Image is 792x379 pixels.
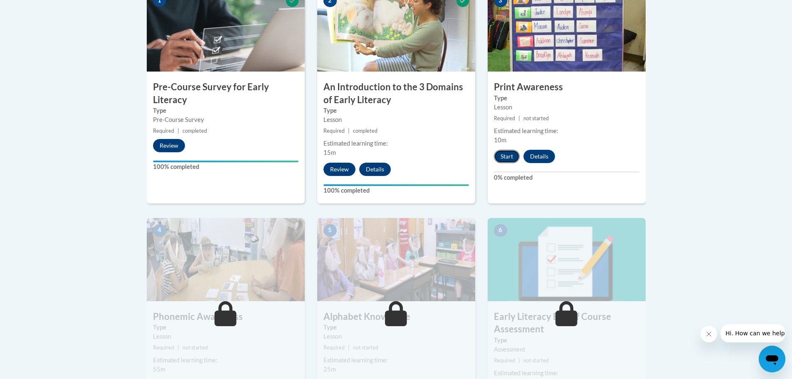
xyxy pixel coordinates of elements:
[720,324,785,342] iframe: Message from company
[323,139,469,148] div: Estimated learning time:
[494,150,520,163] button: Start
[317,310,475,323] h3: Alphabet Knowledge
[317,218,475,301] img: Course Image
[494,94,639,103] label: Type
[523,357,549,364] span: not started
[701,326,717,342] iframe: Close message
[323,323,469,332] label: Type
[359,163,391,176] button: Details
[147,310,305,323] h3: Phonemic Awareness
[494,103,639,112] div: Lesson
[523,115,549,121] span: not started
[183,128,207,134] span: completed
[494,173,639,182] label: 0% completed
[323,163,355,176] button: Review
[494,369,639,378] div: Estimated learning time:
[153,128,174,134] span: Required
[494,336,639,345] label: Type
[494,224,507,237] span: 6
[147,81,305,107] h3: Pre-Course Survey for Early Literacy
[323,224,337,237] span: 5
[153,332,299,341] div: Lesson
[153,323,299,332] label: Type
[147,218,305,301] img: Course Image
[323,184,469,186] div: Your progress
[178,128,179,134] span: |
[5,6,67,12] span: Hi. How can we help?
[153,356,299,365] div: Estimated learning time:
[153,224,166,237] span: 4
[488,218,646,301] img: Course Image
[153,139,185,152] button: Review
[353,344,378,351] span: not started
[488,81,646,94] h3: Print Awareness
[494,357,515,364] span: Required
[323,332,469,341] div: Lesson
[488,310,646,336] h3: Early Literacy End of Course Assessment
[323,356,469,365] div: Estimated learning time:
[323,149,336,156] span: 15m
[178,344,179,351] span: |
[153,344,174,351] span: Required
[317,81,475,107] h3: An Introduction to the 3 Domains of Early Literacy
[153,106,299,115] label: Type
[323,366,336,373] span: 25m
[348,128,350,134] span: |
[323,106,469,115] label: Type
[323,344,345,351] span: Required
[323,186,469,195] label: 100% completed
[494,126,639,136] div: Estimated learning time:
[494,136,506,144] span: 10m
[494,115,515,121] span: Required
[323,128,345,134] span: Required
[153,162,299,171] label: 100% completed
[518,357,520,364] span: |
[518,115,520,121] span: |
[153,366,165,373] span: 55m
[353,128,377,134] span: completed
[183,344,208,351] span: not started
[523,150,555,163] button: Details
[494,345,639,354] div: Assessment
[153,161,299,162] div: Your progress
[323,115,469,124] div: Lesson
[153,115,299,124] div: Pre-Course Survey
[348,344,350,351] span: |
[759,346,785,372] iframe: Button to launch messaging window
